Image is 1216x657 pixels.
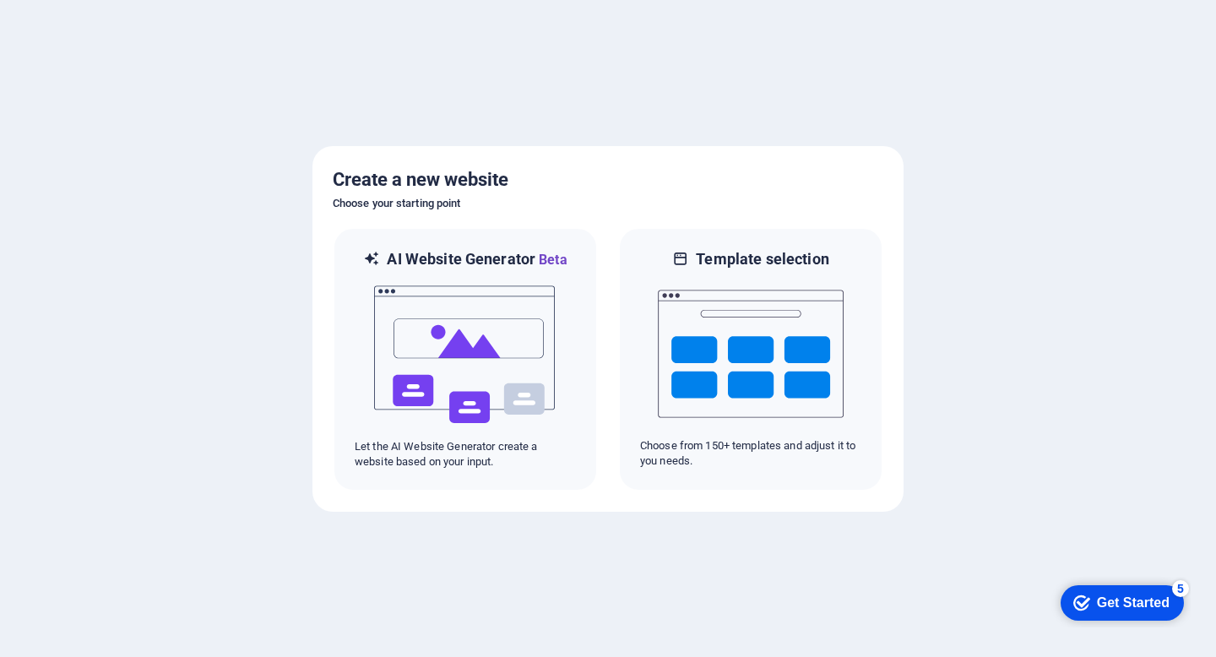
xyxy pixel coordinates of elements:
h6: Template selection [696,249,828,269]
h6: Choose your starting point [333,193,883,214]
img: ai [372,270,558,439]
span: Beta [535,252,567,268]
div: Get Started [46,19,118,34]
div: 5 [121,3,138,20]
h6: AI Website Generator [387,249,567,270]
div: Template selectionChoose from 150+ templates and adjust it to you needs. [618,227,883,491]
div: AI Website GeneratorBetaaiLet the AI Website Generator create a website based on your input. [333,227,598,491]
div: Get Started 5 items remaining, 0% complete [9,8,133,44]
h5: Create a new website [333,166,883,193]
p: Choose from 150+ templates and adjust it to you needs. [640,438,861,469]
p: Let the AI Website Generator create a website based on your input. [355,439,576,470]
